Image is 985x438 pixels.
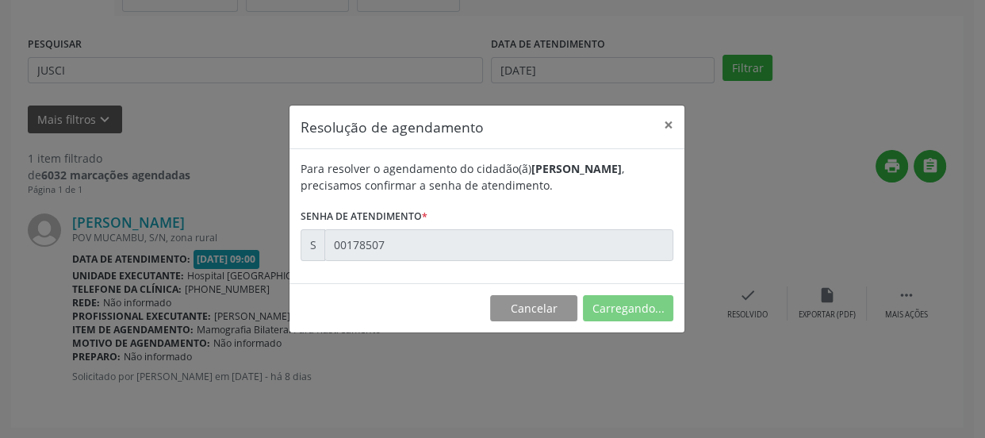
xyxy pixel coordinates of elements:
[490,295,577,322] button: Cancelar
[583,295,673,322] button: Carregando...
[301,160,673,194] div: Para resolver o agendamento do cidadão(ã) , precisamos confirmar a senha de atendimento.
[653,106,684,144] button: Close
[301,205,427,229] label: Senha de atendimento
[301,117,484,137] h5: Resolução de agendamento
[301,229,325,261] div: S
[531,161,622,176] b: [PERSON_NAME]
